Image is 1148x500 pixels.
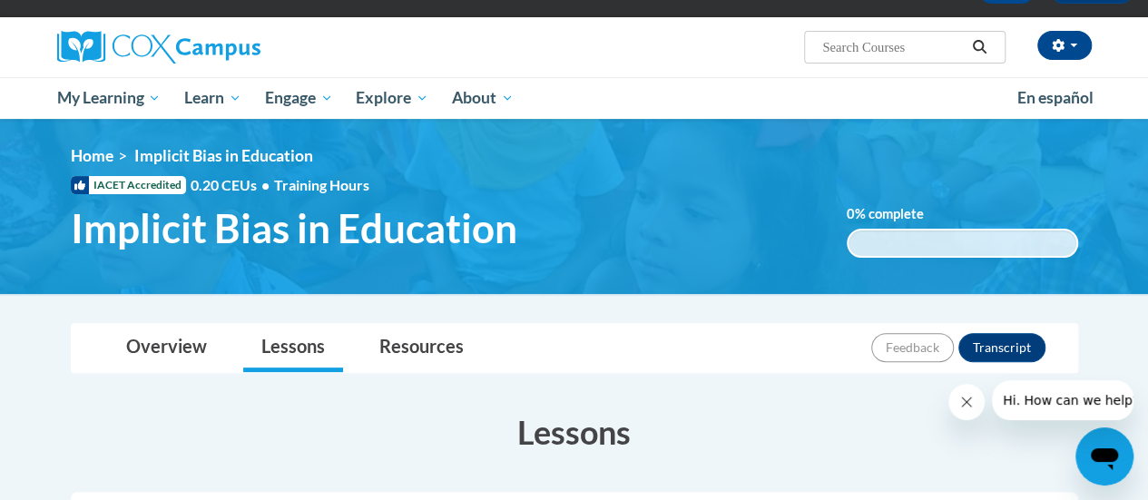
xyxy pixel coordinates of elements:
button: Transcript [958,333,1045,362]
a: Lessons [243,324,343,372]
span: Engage [265,87,333,109]
span: • [261,176,270,193]
span: Hi. How can we help? [11,13,147,27]
button: Account Settings [1037,31,1092,60]
span: En español [1017,88,1094,107]
a: Learn [172,77,253,119]
a: About [440,77,525,119]
span: IACET Accredited [71,176,186,194]
a: Cox Campus [57,31,384,64]
span: 0.20 CEUs [191,175,274,195]
span: Learn [184,87,241,109]
span: Implicit Bias in Education [71,204,517,252]
img: Cox Campus [57,31,260,64]
a: Explore [344,77,440,119]
a: En español [1006,79,1105,117]
a: Engage [253,77,345,119]
span: Implicit Bias in Education [134,146,313,165]
input: Search Courses [820,36,966,58]
button: Search [966,36,993,58]
span: My Learning [56,87,161,109]
iframe: Message from company [992,380,1133,420]
a: My Learning [45,77,173,119]
iframe: Close message [948,384,985,420]
button: Feedback [871,333,954,362]
label: % complete [847,204,951,224]
div: Main menu [44,77,1105,119]
span: About [452,87,514,109]
a: Home [71,146,113,165]
span: Training Hours [274,176,369,193]
a: Resources [361,324,482,372]
span: Explore [356,87,428,109]
span: 0 [847,206,855,221]
a: Overview [108,324,225,372]
h3: Lessons [71,409,1078,455]
iframe: Button to launch messaging window [1075,427,1133,485]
